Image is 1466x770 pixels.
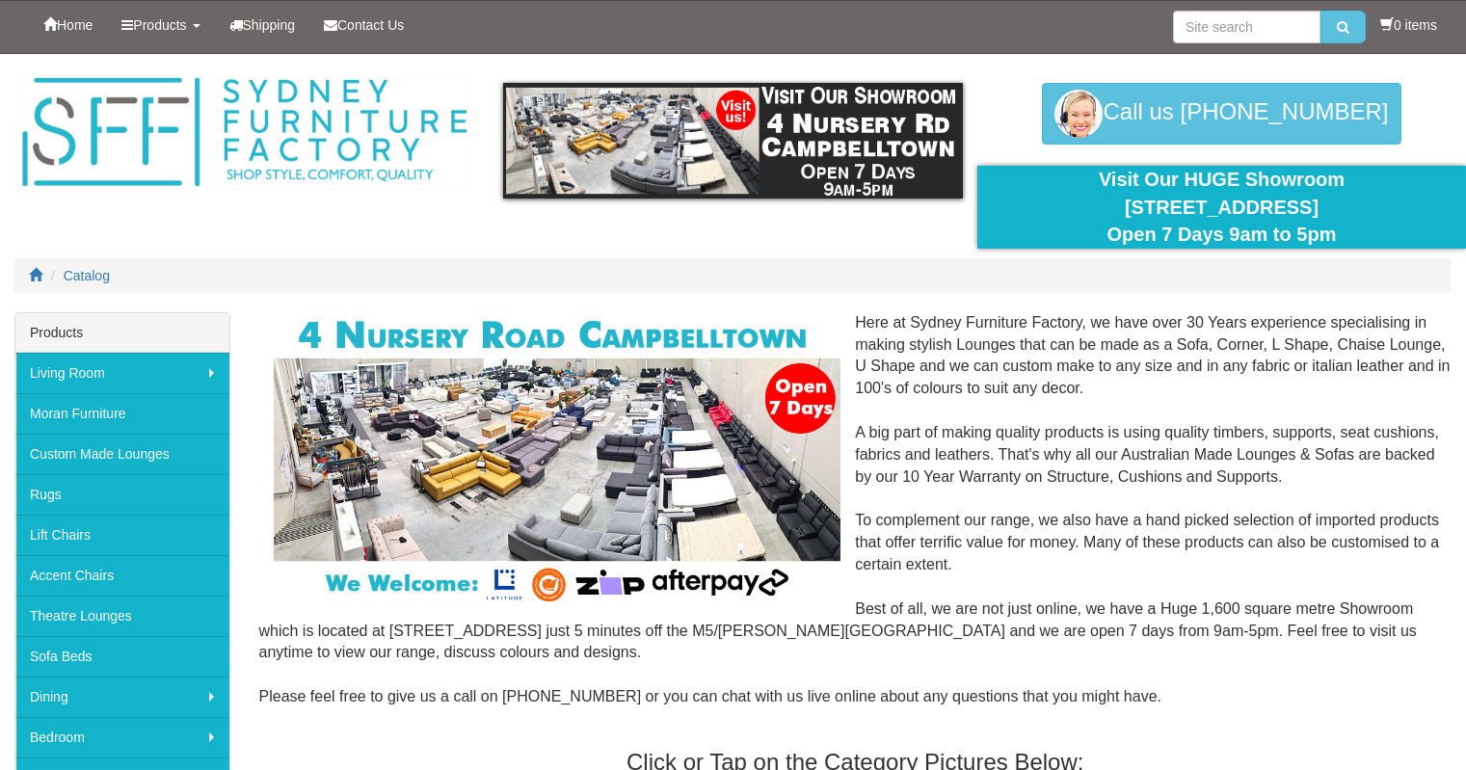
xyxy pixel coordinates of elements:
a: Products [107,1,214,49]
a: Lift Chairs [15,515,229,555]
div: Visit Our HUGE Showroom [STREET_ADDRESS] Open 7 Days 9am to 5pm [992,166,1452,249]
a: Bedroom [15,717,229,757]
a: Catalog [64,268,110,283]
a: Accent Chairs [15,555,229,596]
span: Contact Us [337,17,404,33]
a: Sofa Beds [15,636,229,677]
span: Products [133,17,186,33]
img: Sydney Furniture Factory [14,73,474,192]
div: Products [15,313,229,353]
a: Rugs [15,474,229,515]
a: Dining [15,677,229,717]
div: Here at Sydney Furniture Factory, we have over 30 Years experience specialising in making stylish... [259,312,1453,730]
input: Site search [1173,11,1320,43]
img: Corner Modular Lounges [274,312,841,607]
a: Theatre Lounges [15,596,229,636]
a: Living Room [15,353,229,393]
a: Shipping [215,1,310,49]
img: showroom.gif [503,83,963,199]
a: Moran Furniture [15,393,229,434]
a: Custom Made Lounges [15,434,229,474]
span: Shipping [243,17,296,33]
a: Home [29,1,107,49]
span: Home [57,17,93,33]
li: 0 items [1380,15,1437,35]
a: Contact Us [309,1,418,49]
